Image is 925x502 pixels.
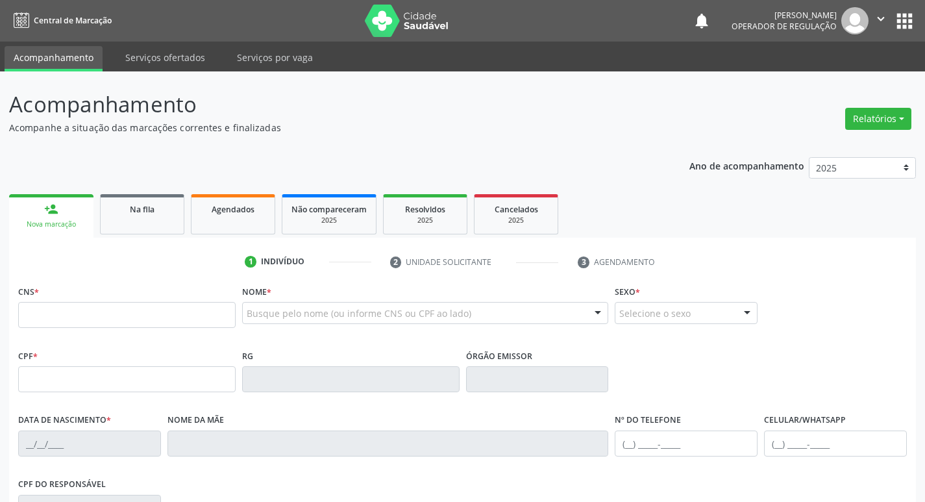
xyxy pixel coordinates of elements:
span: Cancelados [495,204,538,215]
span: Busque pelo nome (ou informe CNS ou CPF ao lado) [247,307,471,320]
span: Selecione o sexo [619,307,691,320]
a: Central de Marcação [9,10,112,31]
button:  [869,7,893,34]
div: [PERSON_NAME] [732,10,837,21]
label: RG [242,346,253,366]
span: Não compareceram [291,204,367,215]
div: person_add [44,202,58,216]
button: notifications [693,12,711,30]
label: Nº do Telefone [615,410,681,431]
div: 2025 [484,216,549,225]
p: Acompanhamento [9,88,644,121]
button: Relatórios [845,108,911,130]
label: Nome [242,282,271,302]
label: Celular/WhatsApp [764,410,846,431]
span: Agendados [212,204,254,215]
label: Nome da mãe [167,410,224,431]
p: Acompanhe a situação das marcações correntes e finalizadas [9,121,644,134]
span: Na fila [130,204,154,215]
label: CPF [18,346,38,366]
a: Serviços ofertados [116,46,214,69]
img: img [841,7,869,34]
div: 1 [245,256,256,268]
p: Ano de acompanhamento [689,157,804,173]
label: Data de nascimento [18,410,111,431]
div: Nova marcação [18,220,84,229]
label: CNS [18,282,39,302]
span: Operador de regulação [732,21,837,32]
div: Indivíduo [261,256,304,268]
span: Central de Marcação [34,15,112,26]
label: Sexo [615,282,640,302]
label: CPF do responsável [18,475,106,495]
span: Resolvidos [405,204,445,215]
label: Órgão emissor [466,346,532,366]
div: 2025 [291,216,367,225]
input: (__) _____-_____ [615,431,758,457]
input: __/__/____ [18,431,161,457]
a: Acompanhamento [5,46,103,71]
a: Serviços por vaga [228,46,322,69]
input: (__) _____-_____ [764,431,907,457]
i:  [874,12,888,26]
div: 2025 [393,216,458,225]
button: apps [893,10,916,32]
